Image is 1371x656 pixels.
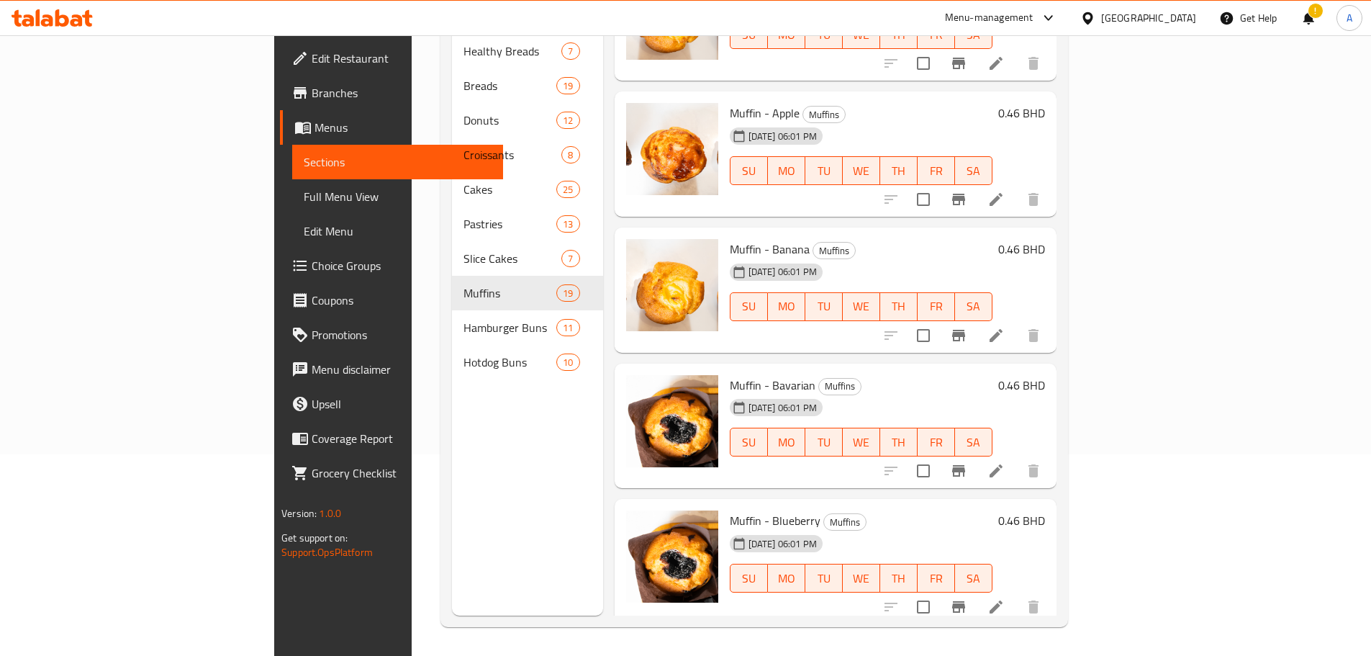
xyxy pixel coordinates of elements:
span: Muffins [819,378,861,395]
a: Grocery Checklist [280,456,503,490]
span: Sections [304,153,492,171]
span: 8 [562,148,579,162]
button: delete [1016,454,1051,488]
button: SU [730,156,768,185]
span: MO [774,161,800,181]
h6: 0.46 BHD [998,239,1045,259]
button: TU [805,564,843,593]
div: Pastries [463,215,557,233]
div: Croissants8 [452,138,603,172]
span: 19 [557,79,579,93]
h6: 0.46 BHD [998,511,1045,531]
span: TU [811,568,837,589]
div: items [556,181,579,198]
div: items [561,250,579,267]
span: Muffins [813,243,855,259]
span: SU [736,161,762,181]
div: Muffins [802,106,846,123]
span: Hotdog Buns [463,354,557,371]
span: Coupons [312,292,492,309]
span: [DATE] 06:01 PM [743,265,823,279]
span: Select to update [908,320,938,351]
span: Get support on: [281,529,348,547]
button: TU [805,292,843,321]
button: WE [843,292,880,321]
a: Edit menu item [987,462,1005,480]
span: WE [849,161,874,181]
span: 7 [562,252,579,266]
span: SA [961,432,987,453]
nav: Menu sections [452,28,603,385]
button: TH [880,428,918,457]
button: Branch-specific-item [941,318,976,353]
a: Choice Groups [280,248,503,283]
button: SA [955,156,992,185]
div: Cakes [463,181,557,198]
h6: 0.46 BHD [998,103,1045,123]
img: Muffin - Apple [626,103,718,195]
div: items [561,42,579,60]
button: SU [730,428,768,457]
span: TU [811,296,837,317]
span: FR [923,568,949,589]
img: Muffin - Bavarian [626,375,718,467]
span: FR [923,161,949,181]
span: Muffins [803,107,845,123]
button: WE [843,564,880,593]
span: [DATE] 06:01 PM [743,130,823,143]
button: SA [955,564,992,593]
div: Donuts12 [452,103,603,138]
a: Promotions [280,318,503,352]
span: [DATE] 06:01 PM [743,401,823,415]
span: MO [774,296,800,317]
button: delete [1016,46,1051,81]
div: items [556,319,579,336]
span: 11 [557,321,579,335]
span: SU [736,432,762,453]
a: Edit menu item [987,55,1005,72]
span: SA [961,568,987,589]
span: TU [811,24,837,45]
span: SU [736,24,762,45]
span: Muffin - Apple [730,102,800,124]
span: Select to update [908,184,938,215]
span: Croissants [463,146,562,163]
span: TH [886,568,912,589]
span: TH [886,161,912,181]
span: WE [849,432,874,453]
div: Breads19 [452,68,603,103]
a: Sections [292,145,503,179]
button: TH [880,156,918,185]
span: SA [961,296,987,317]
div: items [556,112,579,129]
div: Cakes25 [452,172,603,207]
a: Edit Restaurant [280,41,503,76]
span: Coverage Report [312,430,492,447]
div: Pastries13 [452,207,603,241]
a: Coupons [280,283,503,318]
a: Menu disclaimer [280,352,503,387]
span: [DATE] 06:01 PM [743,537,823,551]
a: Support.OpsPlatform [281,543,373,562]
span: Muffins [463,284,557,302]
a: Coverage Report [280,421,503,456]
button: WE [843,428,880,457]
span: Muffins [824,514,866,531]
button: TU [805,428,843,457]
button: Branch-specific-item [941,182,976,217]
span: A [1347,10,1352,26]
span: Hamburger Buns [463,319,557,336]
a: Edit menu item [987,327,1005,344]
span: Muffin - Banana [730,238,810,260]
button: Branch-specific-item [941,454,976,488]
span: Donuts [463,112,557,129]
span: 13 [557,217,579,231]
button: MO [768,292,805,321]
button: Branch-specific-item [941,46,976,81]
button: FR [918,428,955,457]
span: MO [774,24,800,45]
button: delete [1016,182,1051,217]
div: Muffins [813,242,856,259]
